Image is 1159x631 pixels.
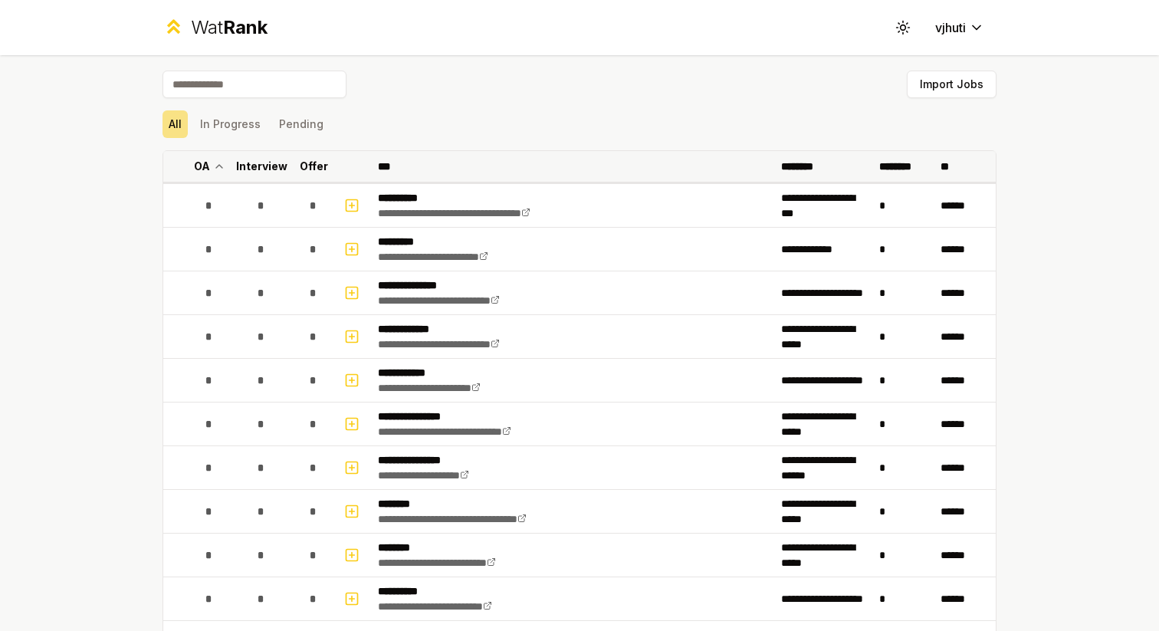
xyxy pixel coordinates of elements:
[163,15,268,40] a: WatRank
[907,71,996,98] button: Import Jobs
[223,16,268,38] span: Rank
[163,110,188,138] button: All
[194,159,210,174] p: OA
[194,110,267,138] button: In Progress
[191,15,268,40] div: Wat
[236,159,287,174] p: Interview
[273,110,330,138] button: Pending
[923,14,996,41] button: vjhuti
[300,159,328,174] p: Offer
[935,18,966,37] span: vjhuti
